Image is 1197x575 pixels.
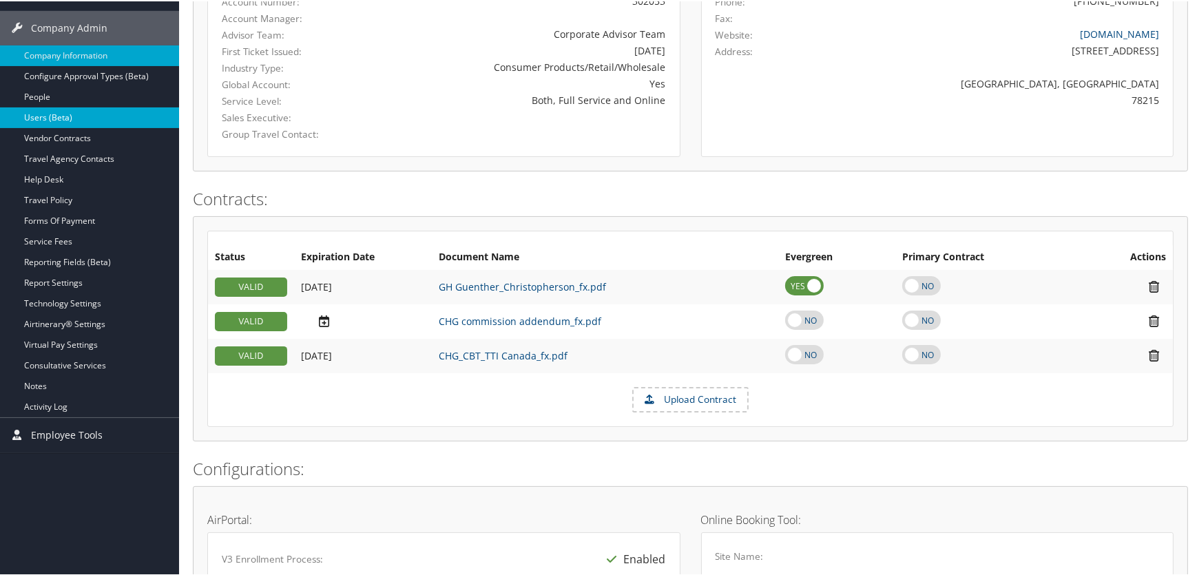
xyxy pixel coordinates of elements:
th: Actions [1078,244,1173,269]
th: Expiration Date [294,244,432,269]
div: Yes [377,75,666,90]
span: [DATE] [301,279,332,292]
i: Remove Contract [1142,278,1166,293]
div: [DATE] [377,42,666,56]
a: [DOMAIN_NAME] [1080,26,1159,39]
a: GH Guenther_Christopherson_fx.pdf [439,279,606,292]
h2: Configurations: [193,456,1188,479]
span: Employee Tools [31,417,103,451]
label: Global Account: [222,76,356,90]
a: CHG_CBT_TTI Canada_fx.pdf [439,348,568,361]
label: Advisor Team: [222,27,356,41]
label: Upload Contract [634,387,747,410]
div: Consumer Products/Retail/Wholesale [377,59,666,73]
span: [DATE] [301,348,332,361]
span: Company Admin [31,10,107,44]
div: [STREET_ADDRESS] [831,42,1159,56]
label: Service Level: [222,93,356,107]
label: Website: [716,27,753,41]
div: Both, Full Service and Online [377,92,666,106]
th: Primary Contract [895,244,1079,269]
i: Remove Contract [1142,313,1166,327]
label: Group Travel Contact: [222,126,356,140]
div: 78215 [831,92,1159,106]
label: Address: [716,43,753,57]
div: VALID [215,345,287,364]
div: Corporate Advisor Team [377,25,666,40]
label: V3 Enrollment Process: [222,551,323,565]
label: Sales Executive: [222,109,356,123]
th: Document Name [432,244,778,269]
div: Add/Edit Date [301,313,425,327]
div: [GEOGRAPHIC_DATA], [GEOGRAPHIC_DATA] [831,75,1159,90]
label: Fax: [716,10,733,24]
div: Add/Edit Date [301,280,425,292]
h4: AirPortal: [207,513,680,524]
label: Account Manager: [222,10,356,24]
label: First Ticket Issued: [222,43,356,57]
th: Evergreen [778,244,895,269]
div: VALID [215,276,287,295]
div: Add/Edit Date [301,348,425,361]
h2: Contracts: [193,186,1188,209]
label: Site Name: [716,548,764,562]
div: VALID [215,311,287,330]
h4: Online Booking Tool: [701,513,1174,524]
label: Industry Type: [222,60,356,74]
i: Remove Contract [1142,347,1166,362]
a: CHG commission addendum_fx.pdf [439,313,601,326]
div: Enabled [601,545,666,570]
th: Status [208,244,294,269]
